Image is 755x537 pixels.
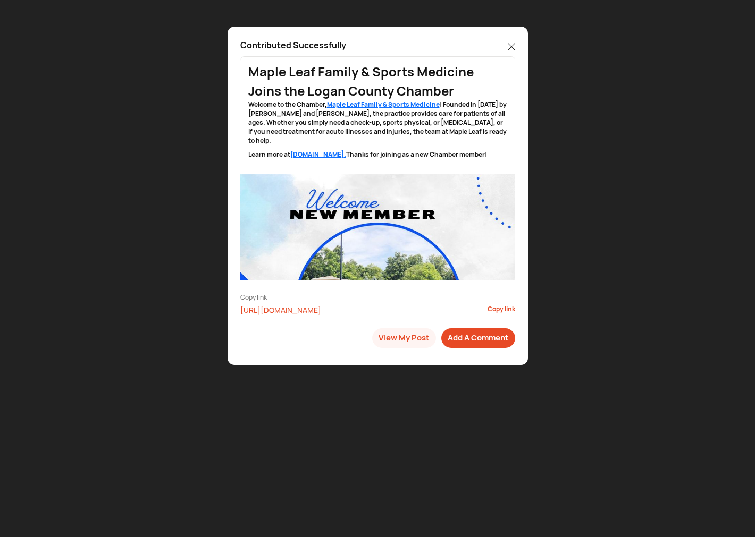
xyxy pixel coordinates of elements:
[344,150,346,159] a: .
[327,100,440,109] a: Maple Leaf Family & Sports Medicine
[240,39,346,51] p: Contributed Successfully
[290,150,344,159] a: [DOMAIN_NAME]
[441,328,515,348] button: Add A Comment
[488,304,515,316] div: Copy link
[240,174,515,280] img: resizeImage
[372,328,436,348] button: View My Post
[240,304,474,316] div: [URL][DOMAIN_NAME]
[240,293,515,302] div: Copy link
[248,100,507,145] p: Welcome to the Chamber, ! Founded in [DATE] by [PERSON_NAME] and [PERSON_NAME], the practice prov...
[248,62,507,100] div: Maple Leaf Family & Sports Medicine Joins the Logan County Chamber
[248,150,507,159] p: Learn more at Thanks for joining as a new Chamber member!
